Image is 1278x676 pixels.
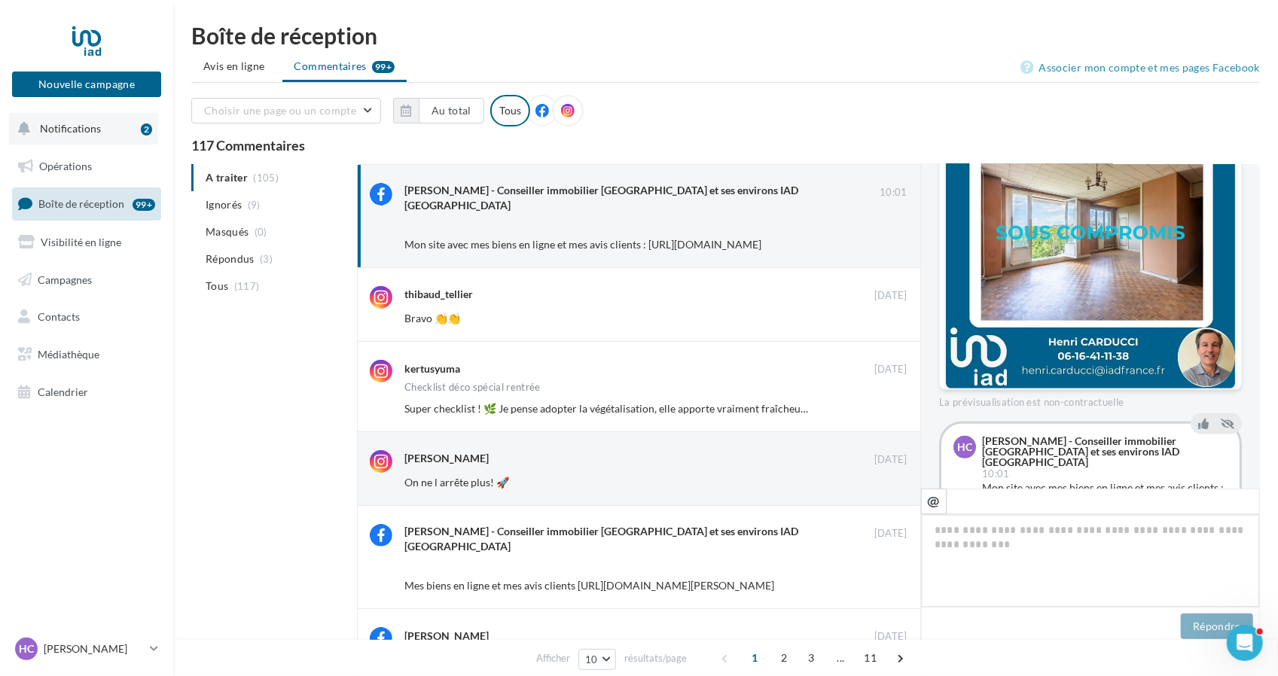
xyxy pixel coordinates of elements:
[404,382,541,392] div: Checklist déco spécial rentrée
[234,280,260,292] span: (117)
[957,440,972,455] span: HC
[874,363,907,376] span: [DATE]
[404,524,868,554] div: [PERSON_NAME] - Conseiller immobilier [GEOGRAPHIC_DATA] et ses environs IAD [GEOGRAPHIC_DATA]
[799,646,823,670] span: 3
[1181,614,1253,639] button: Répondre
[874,527,907,540] span: [DATE]
[578,649,617,670] button: 10
[38,310,80,323] span: Contacts
[490,95,530,126] div: Tous
[206,251,255,266] span: Répondus
[79,89,116,99] div: Domaine
[1021,59,1260,77] a: Associer mon compte et mes pages Facebook
[393,98,484,123] button: Au total
[404,579,774,592] span: Mes biens en ligne et mes avis clients [URL][DOMAIN_NAME][PERSON_NAME]
[982,480,1228,510] div: Mon site avec mes biens en ligne et mes avis clients : [URL][DOMAIN_NAME]
[743,646,767,670] span: 1
[24,24,36,36] img: logo_orange.svg
[141,123,152,136] div: 2
[204,104,356,117] span: Choisir une page ou un compte
[38,197,124,210] span: Boîte de réception
[38,385,88,398] span: Calendrier
[1227,625,1263,661] iframe: Intercom live chat
[982,469,1010,479] span: 10:01
[12,72,161,97] button: Nouvelle campagne
[404,402,920,415] span: Super checklist ! 🌿 Je pense adopter la végétalisation, elle apporte vraiment fraîcheur et bien-ê...
[24,39,36,51] img: website_grey.svg
[9,113,158,145] button: Notifications 2
[260,253,273,265] span: (3)
[9,339,164,370] a: Médiathèque
[190,89,227,99] div: Mots-clés
[928,494,941,507] i: @
[585,653,598,665] span: 10
[9,376,164,408] a: Calendrier
[206,279,228,294] span: Tous
[874,630,907,644] span: [DATE]
[38,348,99,361] span: Médiathèque
[191,139,1260,152] div: 117 Commentaires
[203,59,265,74] span: Avis en ligne
[9,301,164,333] a: Contacts
[133,199,155,211] div: 99+
[9,264,164,296] a: Campagnes
[880,186,907,199] span: 10:01
[206,197,242,212] span: Ignorés
[624,651,687,665] span: résultats/page
[404,287,473,302] div: thibaud_tellier
[404,312,460,324] span: Bravo 👏👏
[404,361,460,376] div: kertusyuma
[44,641,144,656] p: [PERSON_NAME]
[9,187,164,220] a: Boîte de réception99+
[419,98,484,123] button: Au total
[40,122,101,135] span: Notifications
[404,476,509,489] span: On ne l arrête plus! 🚀
[191,24,1260,47] div: Boîte de réception
[874,453,907,467] span: [DATE]
[206,224,249,239] span: Masqués
[42,24,74,36] div: v 4.0.25
[191,98,381,123] button: Choisir une page ou un compte
[12,635,161,663] a: HC [PERSON_NAME]
[248,199,261,211] span: (9)
[982,436,1225,467] div: [PERSON_NAME] - Conseiller immobilier [GEOGRAPHIC_DATA] et ses environs IAD [GEOGRAPHIC_DATA]
[38,273,92,285] span: Campagnes
[9,227,164,258] a: Visibilité en ligne
[19,641,34,656] span: HC
[404,629,489,644] div: [PERSON_NAME]
[63,87,75,99] img: tab_domain_overview_orange.svg
[173,87,185,99] img: tab_keywords_by_traffic_grey.svg
[255,226,267,238] span: (0)
[858,646,883,670] span: 11
[39,160,92,172] span: Opérations
[939,390,1242,410] div: La prévisualisation est non-contractuelle
[404,451,489,466] div: [PERSON_NAME]
[828,646,853,670] span: ...
[536,651,570,665] span: Afficher
[874,289,907,303] span: [DATE]
[772,646,796,670] span: 2
[39,39,170,51] div: Domaine: [DOMAIN_NAME]
[41,236,121,248] span: Visibilité en ligne
[404,238,761,251] span: Mon site avec mes biens en ligne et mes avis clients : [URL][DOMAIN_NAME]
[404,183,874,213] div: [PERSON_NAME] - Conseiller immobilier [GEOGRAPHIC_DATA] et ses environs IAD [GEOGRAPHIC_DATA]
[9,151,164,182] a: Opérations
[921,489,947,514] button: @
